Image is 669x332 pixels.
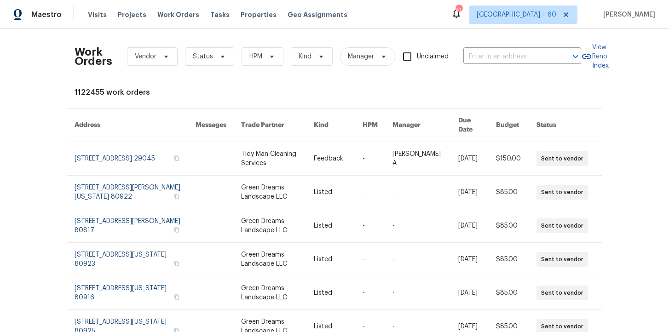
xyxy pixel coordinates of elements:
[234,243,306,276] td: Green Dreams Landscape LLC
[234,176,306,209] td: Green Dreams Landscape LLC
[75,47,112,66] h2: Work Orders
[173,293,181,301] button: Copy Address
[31,10,62,19] span: Maestro
[306,176,355,209] td: Listed
[581,43,609,70] a: View Reno Index
[249,52,262,61] span: HPM
[477,10,556,19] span: [GEOGRAPHIC_DATA] + 60
[417,52,449,62] span: Unclaimed
[348,52,374,61] span: Manager
[385,243,451,276] td: -
[299,52,311,61] span: Kind
[385,276,451,310] td: -
[157,10,199,19] span: Work Orders
[241,10,277,19] span: Properties
[569,50,582,63] button: Open
[355,176,385,209] td: -
[306,243,355,276] td: Listed
[188,109,234,142] th: Messages
[75,88,594,97] div: 1122455 work orders
[67,109,188,142] th: Address
[288,10,347,19] span: Geo Assignments
[306,142,355,176] td: Feedback
[355,243,385,276] td: -
[355,276,385,310] td: -
[173,259,181,268] button: Copy Address
[306,209,355,243] td: Listed
[385,142,451,176] td: [PERSON_NAME] A
[463,50,555,64] input: Enter in an address
[234,109,306,142] th: Trade Partner
[456,6,462,15] div: 417
[355,142,385,176] td: -
[306,276,355,310] td: Listed
[210,11,230,18] span: Tasks
[173,226,181,234] button: Copy Address
[173,154,181,162] button: Copy Address
[118,10,146,19] span: Projects
[173,192,181,200] button: Copy Address
[88,10,107,19] span: Visits
[234,209,306,243] td: Green Dreams Landscape LLC
[193,52,213,61] span: Status
[135,52,156,61] span: Vendor
[355,109,385,142] th: HPM
[385,176,451,209] td: -
[385,209,451,243] td: -
[385,109,451,142] th: Manager
[451,109,489,142] th: Due Date
[234,276,306,310] td: Green Dreams Landscape LLC
[355,209,385,243] td: -
[306,109,355,142] th: Kind
[600,10,655,19] span: [PERSON_NAME]
[489,109,529,142] th: Budget
[529,109,602,142] th: Status
[234,142,306,176] td: Tidy Man Cleaning Services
